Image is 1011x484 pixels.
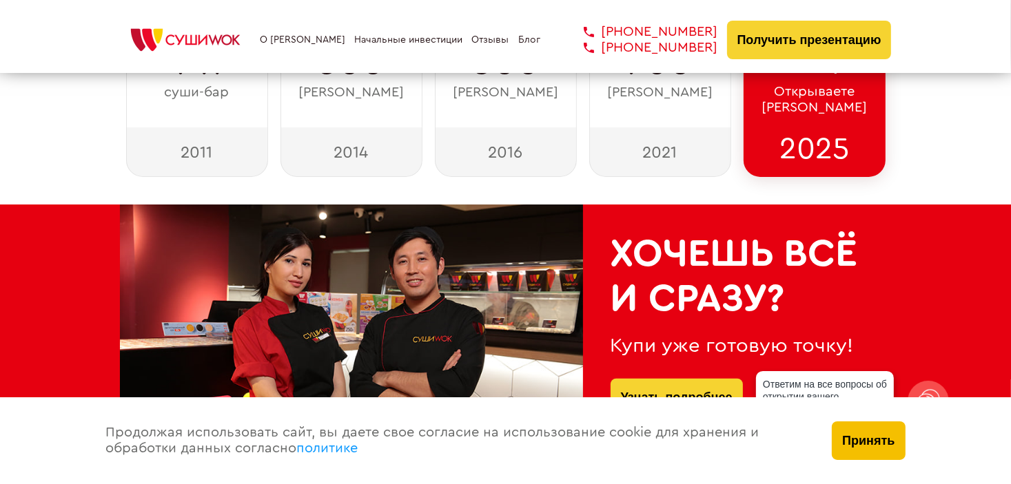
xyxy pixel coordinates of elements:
[611,232,864,321] h2: Хочешь всё и сразу?
[832,421,905,460] button: Принять
[298,85,404,101] span: [PERSON_NAME]
[126,127,268,177] div: 2011
[621,379,733,417] a: Узнать подробнее
[727,21,892,59] button: Получить презентацию
[165,85,229,101] span: суши-бар
[762,84,867,116] span: Открываете [PERSON_NAME]
[563,24,717,40] a: [PHONE_NUMBER]
[260,34,345,45] a: О [PERSON_NAME]
[611,379,743,417] button: Узнать подробнее
[589,127,731,177] div: 2021
[563,40,717,56] a: [PHONE_NUMBER]
[611,335,864,357] div: Купи уже готовую точку!
[120,25,251,55] img: СУШИWOK
[607,85,713,101] span: [PERSON_NAME]
[354,34,462,45] a: Начальные инвестиции
[297,441,358,455] a: политике
[518,34,540,45] a: Блог
[453,85,558,101] span: [PERSON_NAME]
[435,127,577,177] div: 2016
[92,397,819,484] div: Продолжая использовать сайт, вы даете свое согласие на использование cookie для хранения и обрабо...
[756,371,894,422] div: Ответим на все вопросы об открытии вашего [PERSON_NAME]!
[280,127,422,177] div: 2014
[744,127,886,177] div: 2025
[472,34,509,45] a: Отзывы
